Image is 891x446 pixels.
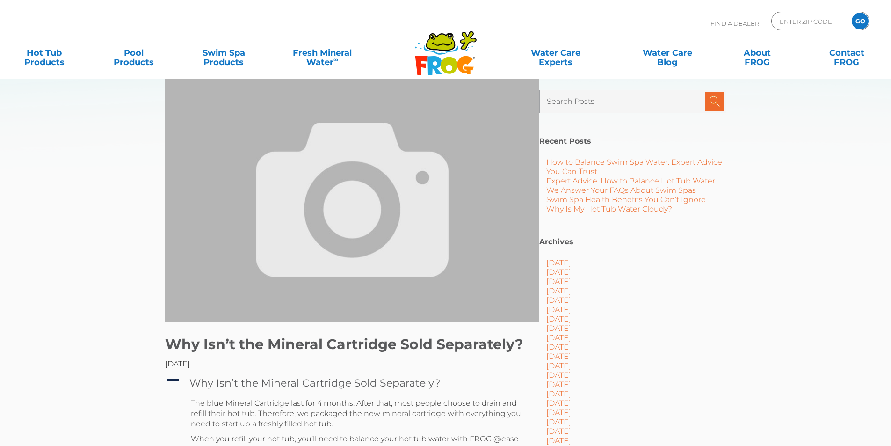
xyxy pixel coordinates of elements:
a: We Answer Your FAQs About Swim Spas [546,186,696,195]
a: AboutFROG [722,44,792,62]
a: [DATE] [546,277,571,286]
a: [DATE] [546,296,571,305]
a: [DATE] [546,286,571,295]
a: [DATE] [546,408,571,417]
h4: Why Isn’t the Mineral Cartridge Sold Separately? [189,375,440,391]
a: A Why Isn’t the Mineral Cartridge Sold Separately? [165,373,539,394]
a: Swim SpaProducts [189,44,259,62]
a: [DATE] [546,258,571,267]
a: [DATE] [546,380,571,389]
a: How to Balance Swim Spa Water: Expert Advice You Can Trust [546,158,722,176]
p: Find A Dealer [710,12,759,35]
input: Submit [705,92,724,111]
a: Expert Advice: How to Balance Hot Tub Water [546,176,715,185]
div: [DATE] [165,359,539,369]
img: Frog Products Blog Image [165,77,539,322]
a: [DATE] [546,324,571,333]
a: Why Is My Hot Tub Water Cloudy? [546,205,672,213]
h2: Archives [539,237,726,247]
sup: ∞ [333,56,338,63]
a: Water CareBlog [632,44,702,62]
a: [DATE] [546,333,571,342]
a: [DATE] [546,314,571,323]
a: [DATE] [546,389,571,398]
p: The blue Mineral Cartridge last for 4 months. After that, most people choose to drain and refill ... [191,398,528,429]
input: GO [852,13,869,29]
a: [DATE] [546,343,571,351]
a: [DATE] [546,436,571,445]
a: Swim Spa Health Benefits You Can’t Ignore [546,195,706,204]
a: PoolProducts [99,44,169,62]
a: [DATE] [546,399,571,408]
a: [DATE] [546,305,571,314]
a: [DATE] [546,371,571,380]
a: ContactFROG [812,44,882,62]
a: Hot TubProducts [9,44,79,62]
a: Water CareExperts [499,44,612,62]
a: [DATE] [546,268,571,277]
a: [DATE] [546,427,571,436]
h1: Why Isn’t the Mineral Cartridge Sold Separately? [165,336,539,352]
a: Fresh MineralWater∞ [278,44,366,62]
h2: Recent Posts [539,137,726,146]
img: Frog Products Logo [410,19,482,76]
span: A [166,373,180,388]
a: [DATE] [546,361,571,370]
a: [DATE] [546,352,571,361]
a: [DATE] [546,417,571,426]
